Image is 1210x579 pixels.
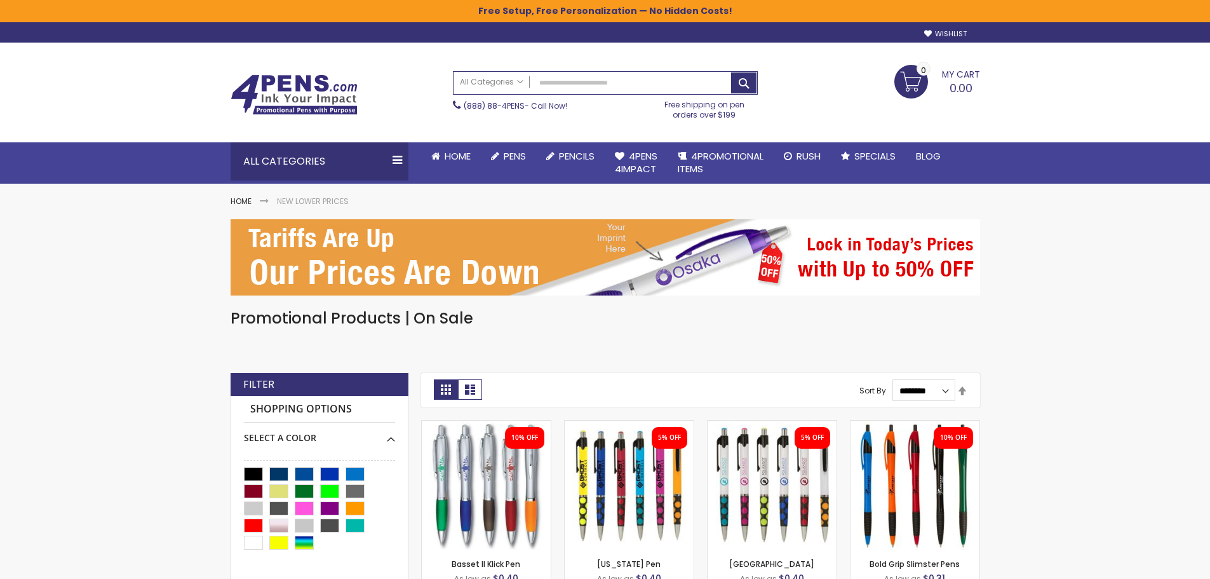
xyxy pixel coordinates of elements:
img: Bold Grip Slimster Promotional Pens [850,421,979,550]
a: Pencils [536,142,605,170]
span: 0.00 [950,80,972,96]
a: Basset II Klick Pen [422,420,551,431]
img: Louisiana Pen [565,421,694,550]
a: Basset II Klick Pen [452,559,520,569]
span: 4Pens 4impact [615,149,657,175]
a: Blog [906,142,951,170]
strong: New Lower Prices [277,196,349,207]
img: 4Pens Custom Pens and Promotional Products [231,74,358,115]
span: 0 [921,64,926,76]
strong: Grid [434,379,458,400]
a: 0.00 0 [894,65,980,97]
div: 5% OFF [658,433,681,442]
a: Pens [481,142,536,170]
a: Bold Grip Slimster Pens [870,559,960,569]
div: All Categories [231,142,408,181]
span: All Categories [460,77,523,87]
strong: Filter [243,378,274,392]
img: New Orleans Pen [708,421,837,550]
a: Specials [831,142,906,170]
a: Louisiana Pen [565,420,694,431]
a: [GEOGRAPHIC_DATA] [729,559,814,569]
a: New Orleans Pen [708,420,837,431]
a: [US_STATE] Pen [597,559,661,569]
a: Home [421,142,481,170]
span: Specials [854,149,896,163]
span: - Call Now! [464,100,567,111]
a: Wishlist [924,29,967,39]
span: 4PROMOTIONAL ITEMS [678,149,763,175]
img: Basset II Klick Pen [422,421,551,550]
div: Select A Color [244,423,395,444]
a: (888) 88-4PENS [464,100,525,111]
div: Free shipping on pen orders over $199 [651,95,758,120]
a: 4PROMOTIONALITEMS [668,142,774,184]
span: Home [445,149,471,163]
span: Blog [916,149,941,163]
span: Rush [797,149,821,163]
h1: Promotional Products | On Sale [231,308,980,329]
div: 10% OFF [940,433,967,442]
div: 5% OFF [801,433,824,442]
strong: Shopping Options [244,396,395,423]
img: New Lower Prices [231,219,980,296]
span: Pens [504,149,526,163]
a: Home [231,196,252,207]
label: Sort By [859,385,886,396]
a: Rush [774,142,831,170]
span: Pencils [559,149,595,163]
a: Bold Grip Slimster Promotional Pens [850,420,979,431]
a: All Categories [454,72,530,93]
div: 10% OFF [511,433,538,442]
a: 4Pens4impact [605,142,668,184]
